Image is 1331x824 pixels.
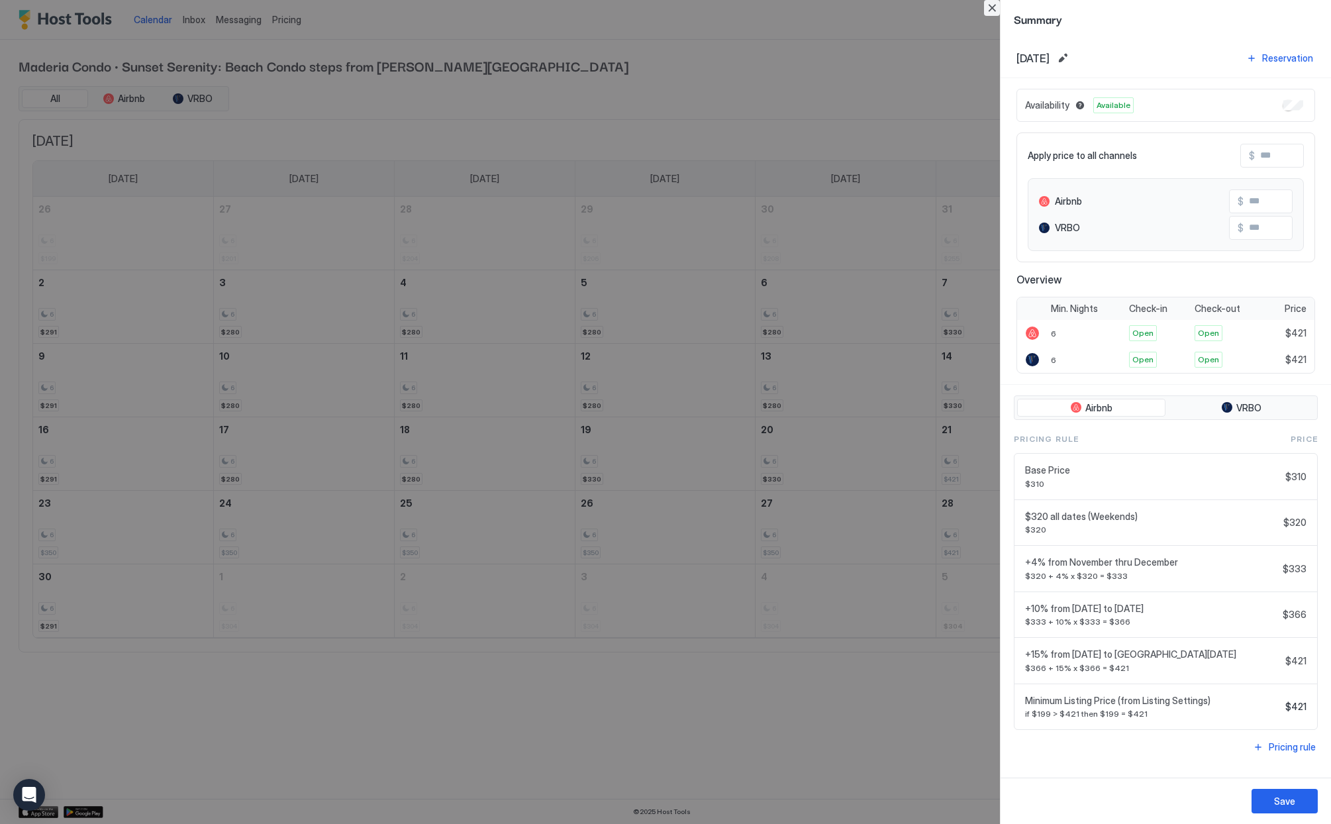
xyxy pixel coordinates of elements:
span: +10% from [DATE] to [DATE] [1025,603,1277,615]
span: $333 [1283,563,1306,575]
span: if $199 > $421 then $199 = $421 [1025,709,1280,719]
span: $333 + 10% x $333 = $366 [1025,617,1277,627]
button: Airbnb [1017,399,1165,417]
span: Open [1198,327,1219,339]
span: Price [1291,433,1318,445]
span: Open [1132,327,1154,339]
div: Pricing rule [1269,740,1316,754]
span: $320 + 4% x $320 = $333 [1025,571,1277,581]
span: $421 [1285,354,1306,366]
span: 6 [1051,329,1056,338]
button: Save [1252,789,1318,813]
span: VRBO [1055,222,1080,234]
span: $320 [1025,525,1278,535]
span: $366 + 15% x $366 = $421 [1025,663,1280,673]
span: Available [1097,99,1130,111]
span: Base Price [1025,464,1280,476]
span: $310 [1285,471,1306,483]
div: tab-group [1014,395,1318,421]
span: Price [1285,303,1306,315]
button: Blocked dates override all pricing rules and remain unavailable until manually unblocked [1072,97,1088,113]
span: Check-in [1129,303,1167,315]
button: Pricing rule [1251,738,1318,756]
span: $366 [1283,609,1306,621]
span: Min. Nights [1051,303,1098,315]
span: Overview [1016,273,1315,286]
span: $ [1249,150,1255,162]
span: $320 all dates (Weekends) [1025,511,1278,523]
span: Apply price to all channels [1028,150,1137,162]
span: Open [1132,354,1154,366]
span: $421 [1285,327,1306,339]
button: Edit date range [1055,50,1071,66]
button: Reservation [1244,49,1315,67]
span: Availability [1025,99,1069,111]
div: Reservation [1262,51,1313,65]
div: Open Intercom Messenger [13,779,45,811]
span: $ [1238,195,1244,207]
span: $421 [1285,701,1306,713]
span: Minimum Listing Price (from Listing Settings) [1025,695,1280,707]
span: Open [1198,354,1219,366]
span: Airbnb [1055,195,1082,207]
span: VRBO [1236,402,1261,414]
span: Summary [1014,11,1318,27]
button: VRBO [1168,399,1314,417]
span: Pricing Rule [1014,433,1079,445]
span: +4% from November thru December [1025,556,1277,568]
span: +15% from [DATE] to [GEOGRAPHIC_DATA][DATE] [1025,648,1280,660]
span: 6 [1051,355,1056,365]
span: [DATE] [1016,52,1050,65]
span: Check-out [1195,303,1240,315]
span: $320 [1283,517,1306,529]
span: $ [1238,222,1244,234]
span: Airbnb [1085,402,1112,414]
span: $421 [1285,655,1306,667]
span: $310 [1025,479,1280,489]
div: Save [1274,794,1295,808]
